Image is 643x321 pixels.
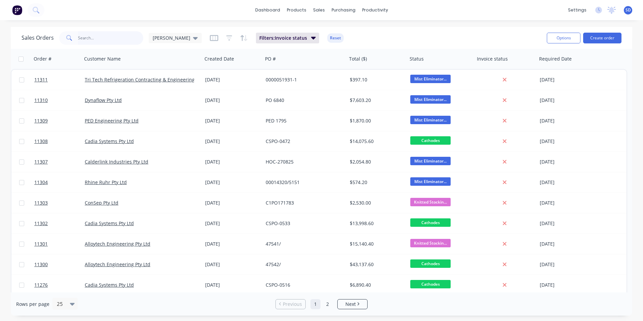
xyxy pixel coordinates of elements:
div: $13,998.60 [350,220,402,227]
a: 11301 [34,234,85,254]
span: 11301 [34,241,48,247]
a: PED Engineering Pty Ltd [85,117,139,124]
div: [DATE] [205,138,260,145]
img: Factory [12,5,22,15]
div: [DATE] [205,220,260,227]
span: Mist Eliminator... [410,95,451,104]
div: [DATE] [540,241,593,247]
div: [DATE] [205,241,260,247]
div: [DATE] [205,76,260,83]
div: [DATE] [540,117,593,124]
div: [DATE] [540,282,593,288]
div: 0000051931-1 [266,76,340,83]
div: $14,075.60 [350,138,402,145]
div: [DATE] [540,158,593,165]
div: sales [310,5,328,15]
div: $2,530.00 [350,200,402,206]
span: 11302 [34,220,48,227]
span: 11300 [34,261,48,268]
div: $15,140.40 [350,241,402,247]
button: Filters:Invoice status [256,33,319,43]
a: Tri Tech Refrigeration Contracting & Engineering [85,76,195,83]
span: Mist Eliminator... [410,116,451,124]
span: 11308 [34,138,48,145]
div: productivity [359,5,391,15]
a: Next page [338,301,367,308]
span: Cathodes [410,136,451,145]
div: CSPO-0516 [266,282,340,288]
span: Knitted Stockin... [410,239,451,247]
div: $2,054.80 [350,158,402,165]
a: 11276 [34,275,85,295]
a: Cadia Systems Pty Ltd [85,138,134,144]
div: products [283,5,310,15]
a: 11307 [34,152,85,172]
div: [DATE] [540,200,593,206]
div: [DATE] [540,138,593,145]
span: Mist Eliminator... [410,75,451,83]
a: Cadia Systems Pty Ltd [85,220,134,226]
div: Created Date [204,56,234,62]
span: 11309 [34,117,48,124]
a: Alloytech Engineering Pty Ltd [85,241,150,247]
div: [DATE] [205,261,260,268]
div: 47542/ [266,261,340,268]
div: $397.10 [350,76,402,83]
span: 11310 [34,97,48,104]
span: 11276 [34,282,48,288]
a: 11302 [34,213,85,234]
button: Options [547,33,580,43]
span: SD [626,7,631,13]
a: Calderlink Industries Pty Ltd [85,158,148,165]
a: dashboard [252,5,283,15]
div: 00014320/5151 [266,179,340,186]
div: [DATE] [540,220,593,227]
div: PO # [265,56,276,62]
div: [DATE] [540,261,593,268]
a: Dynaflow Pty Ltd [85,97,122,103]
a: 11300 [34,254,85,275]
a: ConSep Pty Ltd [85,200,118,206]
div: PO 6840 [266,97,340,104]
div: settings [565,5,590,15]
div: $574.20 [350,179,402,186]
div: [DATE] [205,117,260,124]
div: [DATE] [205,179,260,186]
div: [DATE] [205,158,260,165]
div: [DATE] [540,76,593,83]
a: Page 1 is your current page [310,299,320,309]
button: Create order [583,33,621,43]
a: Previous page [276,301,305,308]
a: 11311 [34,70,85,90]
div: Required Date [539,56,572,62]
div: [DATE] [205,200,260,206]
div: [DATE] [540,97,593,104]
div: Order # [34,56,51,62]
span: [PERSON_NAME] [153,34,190,41]
a: Page 2 [323,299,333,309]
a: 11304 [34,172,85,192]
span: Cathodes [410,218,451,227]
span: Previous [283,301,302,308]
span: Rows per page [16,301,49,308]
span: Mist Eliminator... [410,157,451,165]
span: 11304 [34,179,48,186]
div: [DATE] [205,97,260,104]
span: 11303 [34,200,48,206]
h1: Sales Orders [22,35,54,41]
div: Invoice status [477,56,508,62]
span: 11307 [34,158,48,165]
div: $6,890.40 [350,282,402,288]
span: 11311 [34,76,48,83]
div: [DATE] [540,179,593,186]
a: Rhine Ruhr Pty Ltd [85,179,127,185]
div: 47541/ [266,241,340,247]
a: 11303 [34,193,85,213]
span: Cathodes [410,259,451,268]
span: Knitted Stockin... [410,198,451,206]
a: Cadia Systems Pty Ltd [85,282,134,288]
div: $7,603.20 [350,97,402,104]
div: Status [410,56,424,62]
div: C1PO171783 [266,200,340,206]
span: Mist Eliminator... [410,177,451,186]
